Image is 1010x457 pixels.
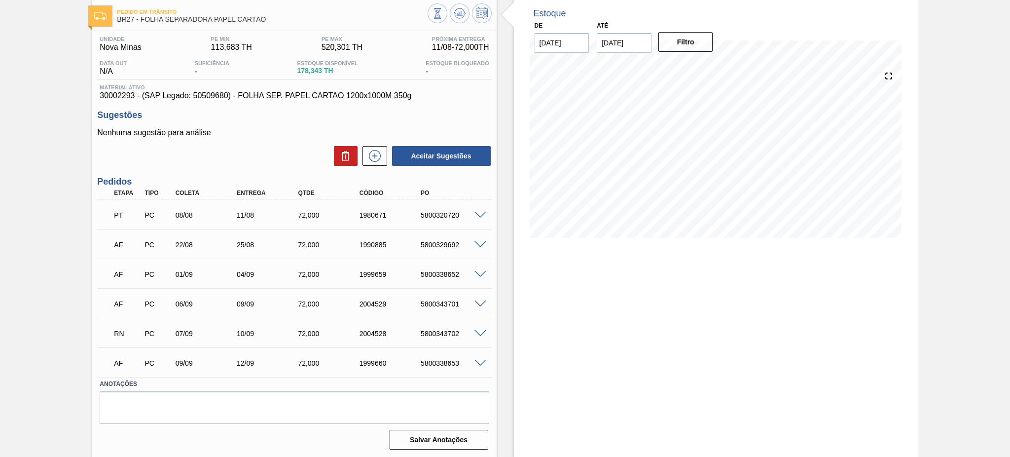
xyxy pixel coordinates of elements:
[111,190,144,196] div: Etapa
[97,177,491,187] h3: Pedidos
[142,211,174,219] div: Pedido de Compra
[297,67,358,75] span: 178,343 TH
[357,330,426,338] div: 2004528
[658,32,713,52] button: Filtro
[432,36,489,42] span: Próxima Entrega
[173,270,242,278] div: 01/09/2025
[142,359,174,367] div: Pedido de Compra
[111,204,144,226] div: Pedido em Trânsito
[192,60,232,76] div: -
[295,190,364,196] div: Qtde
[418,241,487,249] div: 5800329692
[535,22,543,29] label: De
[142,190,174,196] div: Tipo
[100,60,127,66] span: Data out
[114,330,141,338] p: RN
[357,211,426,219] div: 1980671
[100,377,489,391] label: Anotações
[357,270,426,278] div: 1999659
[142,300,174,308] div: Pedido de Compra
[173,330,242,338] div: 07/09/2025
[535,33,589,53] input: dd/mm/yyyy
[111,264,144,285] div: Aguardando Faturamento
[534,8,566,19] div: Estoque
[173,190,242,196] div: Coleta
[428,3,447,23] button: Visão Geral dos Estoques
[418,211,487,219] div: 5800320720
[432,43,489,52] span: 11/08 - 72,000 TH
[211,43,252,52] span: 113,683 TH
[597,22,608,29] label: Até
[234,190,303,196] div: Entrega
[418,330,487,338] div: 5800343702
[142,241,174,249] div: Pedido de Compra
[387,145,492,167] div: Aceitar Sugestões
[295,300,364,308] div: 72,000
[322,36,362,42] span: PE MAX
[450,3,469,23] button: Atualizar Gráfico
[100,91,489,100] span: 30002293 - (SAP Legado: 50509680) - FOLHA SEP. PAPEL CARTAO 1200x1000M 350g
[418,190,487,196] div: PO
[390,430,488,450] button: Salvar Anotações
[97,128,491,137] p: Nenhuma sugestão para análise
[295,241,364,249] div: 72,000
[111,234,144,256] div: Aguardando Faturamento
[173,359,242,367] div: 09/09/2025
[357,300,426,308] div: 2004529
[358,146,387,166] div: Nova sugestão
[94,12,107,20] img: Ícone
[234,359,303,367] div: 12/09/2025
[100,84,489,90] span: Material ativo
[295,270,364,278] div: 72,000
[357,190,426,196] div: Código
[117,9,427,15] span: Pedido em Trânsito
[114,241,141,249] p: AF
[173,211,242,219] div: 08/08/2025
[111,323,144,344] div: Em renegociação
[418,270,487,278] div: 5800338652
[322,43,362,52] span: 520,301 TH
[234,330,303,338] div: 10/09/2025
[426,60,489,66] span: Estoque Bloqueado
[173,241,242,249] div: 22/08/2025
[418,300,487,308] div: 5800343701
[357,241,426,249] div: 1990885
[173,300,242,308] div: 06/09/2025
[234,270,303,278] div: 04/09/2025
[100,43,141,52] span: Nova Minas
[114,270,141,278] p: AF
[97,60,129,76] div: N/A
[117,16,427,23] span: BR27 - FOLHA SEPARADORA PAPEL CARTÃO
[100,36,141,42] span: Unidade
[111,293,144,315] div: Aguardando Faturamento
[211,36,252,42] span: PE MIN
[297,60,358,66] span: Estoque Disponível
[97,110,491,120] h3: Sugestões
[329,146,358,166] div: Excluir Sugestões
[142,330,174,338] div: Pedido de Compra
[195,60,229,66] span: Suficiência
[295,211,364,219] div: 72,000
[295,330,364,338] div: 72,000
[357,359,426,367] div: 1999660
[597,33,651,53] input: dd/mm/yyyy
[114,359,141,367] p: AF
[418,359,487,367] div: 5800338653
[114,300,141,308] p: AF
[472,3,492,23] button: Programar Estoque
[114,211,141,219] p: PT
[392,146,491,166] button: Aceitar Sugestões
[295,359,364,367] div: 72,000
[142,270,174,278] div: Pedido de Compra
[234,300,303,308] div: 09/09/2025
[423,60,491,76] div: -
[234,241,303,249] div: 25/08/2025
[111,352,144,374] div: Aguardando Faturamento
[234,211,303,219] div: 11/08/2025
